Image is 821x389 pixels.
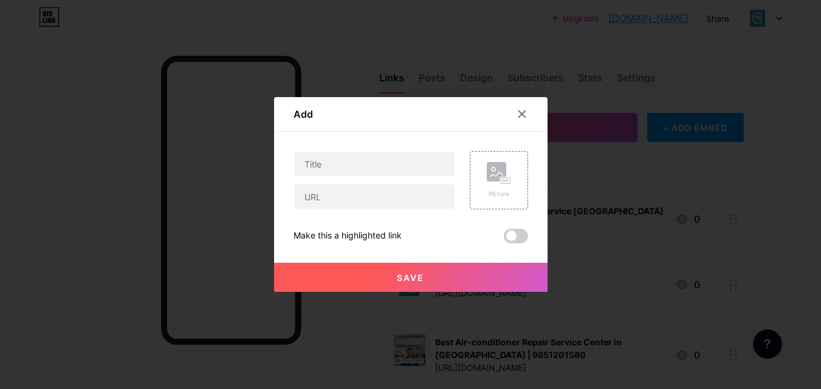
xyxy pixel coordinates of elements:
[294,184,455,209] input: URL
[294,152,455,176] input: Title
[294,229,402,243] div: Make this a highlighted link
[294,107,313,121] div: Add
[397,272,424,283] span: Save
[487,189,511,198] div: Picture
[274,263,548,292] button: Save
